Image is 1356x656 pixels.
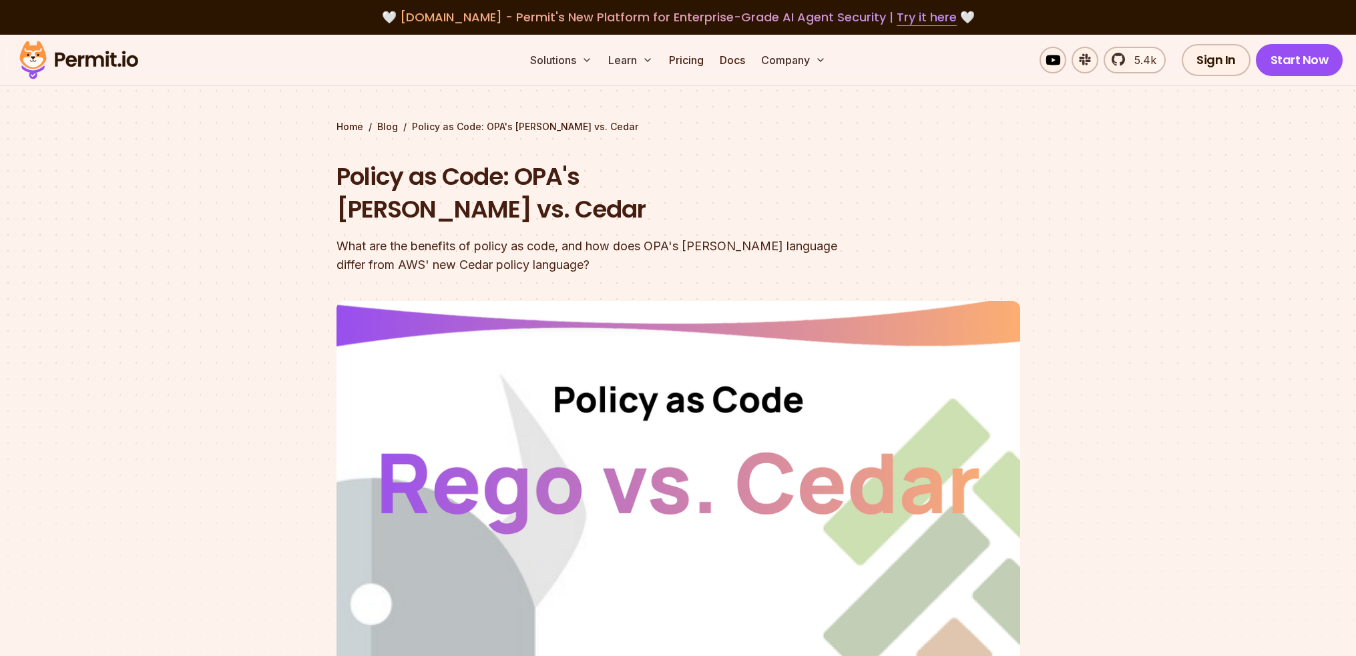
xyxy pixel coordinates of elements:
[336,160,849,226] h1: Policy as Code: OPA's [PERSON_NAME] vs. Cedar
[1126,52,1156,68] span: 5.4k
[603,47,658,73] button: Learn
[336,120,1020,133] div: / /
[1104,47,1166,73] a: 5.4k
[400,9,957,25] span: [DOMAIN_NAME] - Permit's New Platform for Enterprise-Grade AI Agent Security |
[336,237,849,274] div: What are the benefits of policy as code, and how does OPA's [PERSON_NAME] language differ from AW...
[377,120,398,133] a: Blog
[756,47,831,73] button: Company
[714,47,750,73] a: Docs
[664,47,709,73] a: Pricing
[525,47,598,73] button: Solutions
[13,37,144,83] img: Permit logo
[336,120,363,133] a: Home
[897,9,957,26] a: Try it here
[1256,44,1343,76] a: Start Now
[1182,44,1251,76] a: Sign In
[32,8,1324,27] div: 🤍 🤍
